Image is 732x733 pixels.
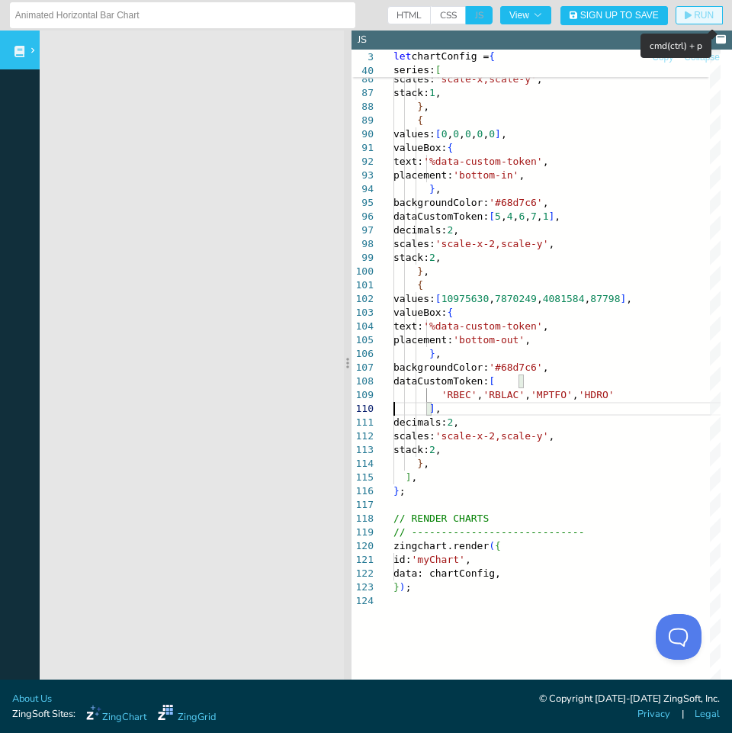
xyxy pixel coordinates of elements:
span: 10975630 [441,293,490,304]
input: Untitled Demo [15,3,350,27]
div: 100 [352,265,374,278]
span: , [537,211,543,222]
span: ] [549,211,555,222]
iframe: Toggle Customer Support [656,614,701,660]
span: CSS [431,6,466,24]
span: } [393,581,400,593]
a: ZingGrid [158,705,216,725]
div: 106 [352,347,374,361]
span: , [501,211,507,222]
button: View [500,6,551,24]
span: , [435,444,441,455]
span: , [465,554,471,565]
div: 123 [352,580,374,594]
span: placement: [393,334,453,346]
div: 97 [352,223,374,237]
div: 88 [352,100,374,114]
div: 107 [352,361,374,375]
a: Legal [695,707,720,722]
div: 92 [352,155,374,169]
span: scales: [393,73,435,85]
span: , [501,128,507,140]
span: chartConfig = [411,50,489,62]
div: JS [358,33,367,47]
span: stack: [393,87,429,98]
span: dataCustomToken: [393,375,489,387]
span: , [423,458,429,469]
span: 7 [531,211,537,222]
span: // ----------------------------- [393,526,584,538]
span: 0 [465,128,471,140]
button: RUN [676,6,723,24]
div: 122 [352,567,374,580]
span: [ [489,211,495,222]
span: valueBox: [393,142,447,153]
div: 101 [352,278,374,292]
span: id: [393,554,411,565]
div: 115 [352,471,374,484]
span: , [554,211,560,222]
span: { [495,540,501,551]
span: , [435,403,441,414]
span: [ [435,128,441,140]
span: decimals: [393,224,447,236]
div: 118 [352,512,374,526]
span: 2 [429,444,435,455]
span: } [417,265,423,277]
span: { [447,142,453,153]
div: checkbox-group [387,6,493,24]
span: '%data-custom-token' [423,156,543,167]
span: 'scale-x-2,scale-y' [435,430,549,442]
span: ] [620,293,626,304]
span: series: [393,64,435,76]
div: 89 [352,114,374,127]
span: Sign Up to Save [580,11,659,20]
span: 'RBEC' [441,389,477,400]
span: [ [435,293,441,304]
span: , [626,293,632,304]
span: 0 [477,128,483,140]
span: zingchart.render [393,540,489,551]
span: dataCustomToken: [393,211,489,222]
span: , [518,169,525,181]
span: stack: [393,252,429,263]
div: 111 [352,416,374,429]
a: About Us [12,692,52,706]
span: 'HDRO' [579,389,615,400]
span: 'scale-x,scale-y' [435,73,537,85]
div: 86 [352,72,374,86]
div: 95 [352,196,374,210]
span: , [549,238,555,249]
span: 'RBLAC' [483,389,525,400]
span: , [453,416,459,428]
span: | [682,707,684,722]
span: , [543,320,549,332]
div: 124 [352,594,374,608]
div: 87 [352,86,374,100]
span: stack: [393,444,429,455]
span: { [489,50,495,62]
span: , [423,265,429,277]
span: 40 [352,64,374,78]
div: 91 [352,141,374,155]
span: decimals: [393,416,447,428]
span: 'myChart' [411,554,464,565]
span: data: chartConfig, [393,567,501,579]
span: , [543,197,549,208]
span: , [573,389,579,400]
span: , [483,128,489,140]
span: { [417,114,423,126]
span: values: [393,128,435,140]
span: Collapse [684,53,720,62]
span: '#68d7c6' [489,197,542,208]
div: © Copyright [DATE]-[DATE] ZingSoft, Inc. [539,692,720,707]
span: backgroundColor: [393,362,489,373]
span: , [435,252,441,263]
span: , [459,128,465,140]
span: cmd(ctrl) + p [650,40,702,52]
span: , [471,128,477,140]
div: 112 [352,429,374,443]
div: 119 [352,526,374,539]
div: 103 [352,306,374,320]
span: , [585,293,591,304]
